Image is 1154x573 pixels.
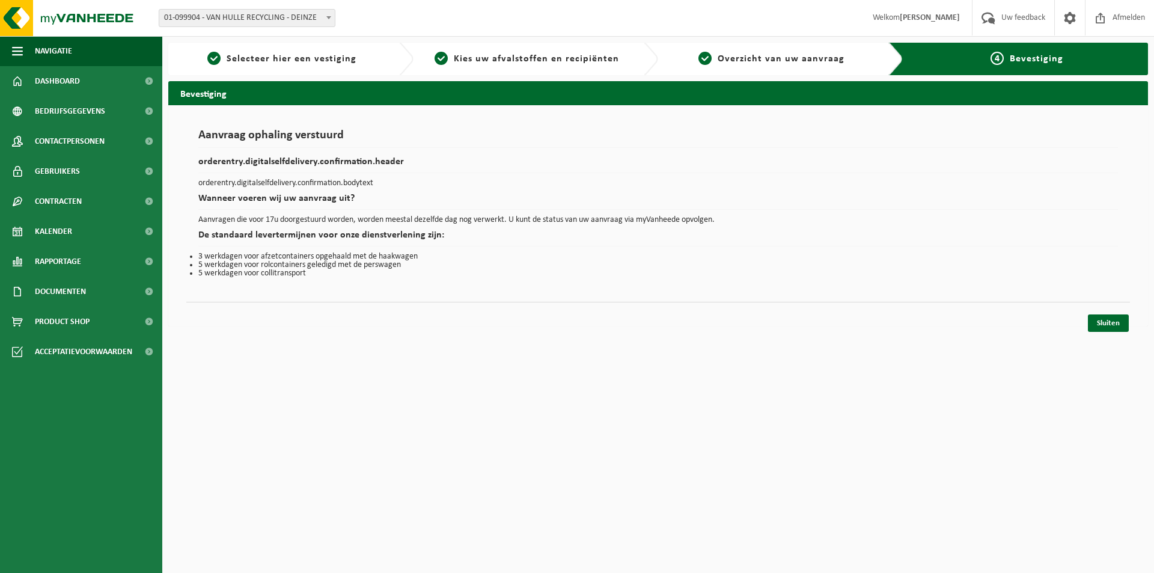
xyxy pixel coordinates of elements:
[420,52,635,66] a: 2Kies uw afvalstoffen en recipiënten
[198,129,1118,148] h1: Aanvraag ophaling verstuurd
[198,269,1118,278] li: 5 werkdagen voor collitransport
[198,216,1118,224] p: Aanvragen die voor 17u doorgestuurd worden, worden meestal dezelfde dag nog verwerkt. U kunt de s...
[435,52,448,65] span: 2
[900,13,960,22] strong: [PERSON_NAME]
[159,10,335,26] span: 01-099904 - VAN HULLE RECYCLING - DEINZE
[227,54,356,64] span: Selecteer hier een vestiging
[198,194,1118,210] h2: Wanneer voeren wij uw aanvraag uit?
[664,52,879,66] a: 3Overzicht van uw aanvraag
[718,54,844,64] span: Overzicht van uw aanvraag
[454,54,619,64] span: Kies uw afvalstoffen en recipiënten
[35,156,80,186] span: Gebruikers
[1088,314,1129,332] a: Sluiten
[35,186,82,216] span: Contracten
[198,261,1118,269] li: 5 werkdagen voor rolcontainers geledigd met de perswagen
[1010,54,1063,64] span: Bevestiging
[159,9,335,27] span: 01-099904 - VAN HULLE RECYCLING - DEINZE
[35,247,81,277] span: Rapportage
[698,52,712,65] span: 3
[35,337,132,367] span: Acceptatievoorwaarden
[168,81,1148,105] h2: Bevestiging
[207,52,221,65] span: 1
[35,307,90,337] span: Product Shop
[35,66,80,96] span: Dashboard
[991,52,1004,65] span: 4
[35,126,105,156] span: Contactpersonen
[198,179,1118,188] p: orderentry.digitalselfdelivery.confirmation.bodytext
[174,52,389,66] a: 1Selecteer hier een vestiging
[198,157,1118,173] h2: orderentry.digitalselfdelivery.confirmation.header
[35,36,72,66] span: Navigatie
[35,277,86,307] span: Documenten
[35,96,105,126] span: Bedrijfsgegevens
[35,216,72,247] span: Kalender
[198,230,1118,247] h2: De standaard levertermijnen voor onze dienstverlening zijn:
[198,253,1118,261] li: 3 werkdagen voor afzetcontainers opgehaald met de haakwagen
